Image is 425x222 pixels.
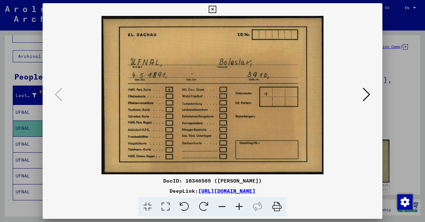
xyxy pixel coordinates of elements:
[198,188,255,194] a: [URL][DOMAIN_NAME]
[43,177,383,184] div: DocID: 10346569 ([PERSON_NAME])
[64,16,361,174] img: 001.jpg
[43,187,383,195] div: DeepLink:
[397,194,412,209] div: Zustimmung ändern
[397,194,413,210] img: Zustimmung ändern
